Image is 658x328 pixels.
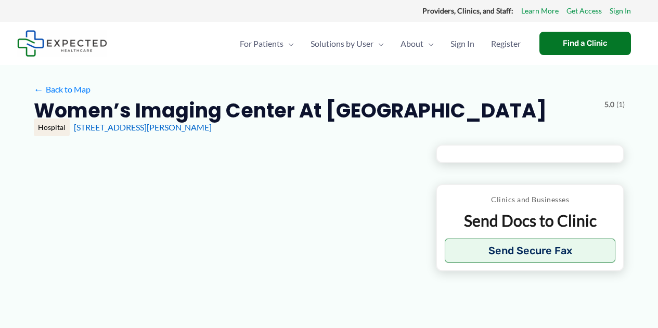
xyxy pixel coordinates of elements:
span: Sign In [450,25,474,62]
strong: Providers, Clinics, and Staff: [422,6,513,15]
p: Clinics and Businesses [445,193,616,206]
span: For Patients [240,25,283,62]
span: ← [34,84,44,94]
div: Hospital [34,119,70,136]
span: Menu Toggle [373,25,384,62]
span: Solutions by User [311,25,373,62]
h2: Women’s Imaging Center at [GEOGRAPHIC_DATA] [34,98,547,123]
button: Send Secure Fax [445,239,616,263]
img: Expected Healthcare Logo - side, dark font, small [17,30,107,57]
a: Get Access [566,4,602,18]
a: Sign In [610,4,631,18]
a: AboutMenu Toggle [392,25,442,62]
nav: Primary Site Navigation [231,25,529,62]
a: Find a Clinic [539,32,631,55]
span: Menu Toggle [283,25,294,62]
span: (1) [616,98,625,111]
a: ←Back to Map [34,82,91,97]
a: Sign In [442,25,483,62]
a: For PatientsMenu Toggle [231,25,302,62]
span: 5.0 [604,98,614,111]
span: Menu Toggle [423,25,434,62]
a: [STREET_ADDRESS][PERSON_NAME] [74,122,212,132]
a: Learn More [521,4,559,18]
span: About [401,25,423,62]
a: Solutions by UserMenu Toggle [302,25,392,62]
a: Register [483,25,529,62]
p: Send Docs to Clinic [445,211,616,231]
span: Register [491,25,521,62]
